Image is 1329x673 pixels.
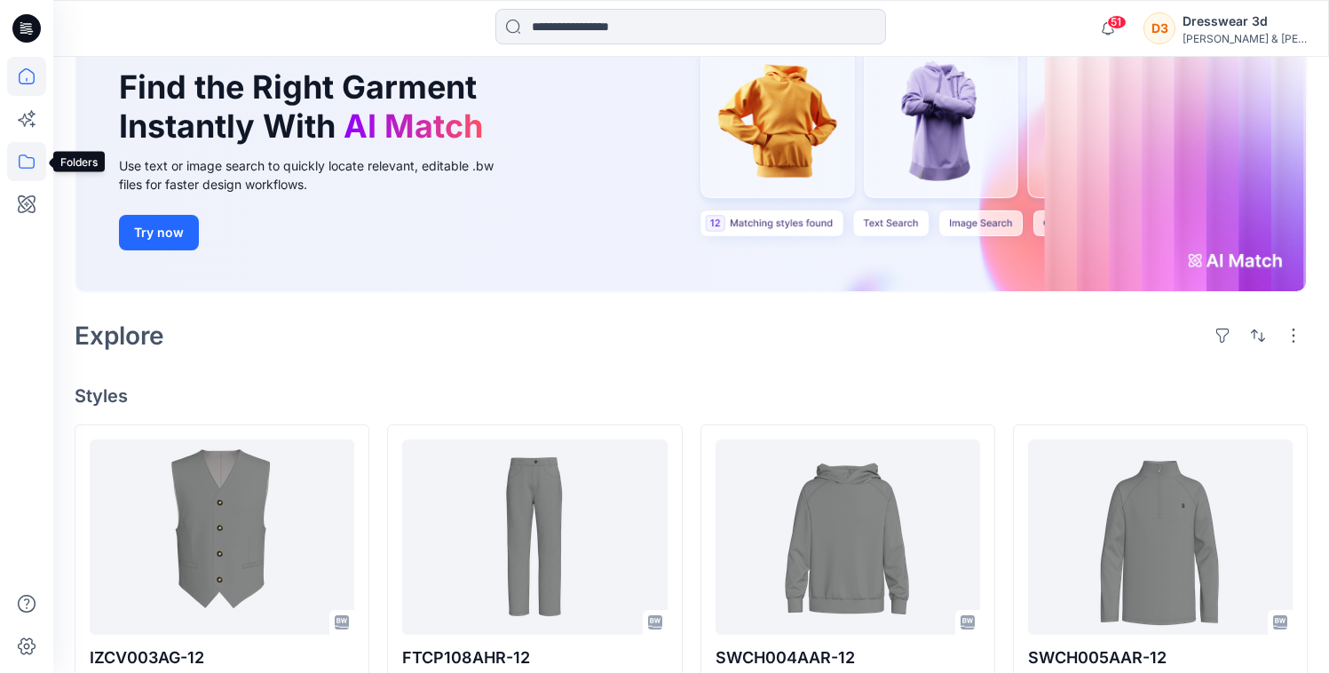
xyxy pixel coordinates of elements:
[1028,645,1293,670] p: SWCH005AAR-12
[75,385,1308,407] h4: Styles
[119,156,518,194] div: Use text or image search to quickly locate relevant, editable .bw files for faster design workflows.
[1028,439,1293,635] a: SWCH005AAR-12
[1183,32,1307,45] div: [PERSON_NAME] & [PERSON_NAME]
[119,68,492,145] h1: Find the Right Garment Instantly With
[90,645,354,670] p: IZCV003AG-12
[716,645,980,670] p: SWCH004AAR-12
[1183,11,1307,32] div: Dresswear 3d
[402,439,667,635] a: FTCP108AHR-12
[119,215,199,250] button: Try now
[75,321,164,350] h2: Explore
[1107,15,1127,29] span: 51
[344,107,483,146] span: AI Match
[402,645,667,670] p: FTCP108AHR-12
[716,439,980,635] a: SWCH004AAR-12
[1143,12,1175,44] div: D3
[90,439,354,635] a: IZCV003AG-12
